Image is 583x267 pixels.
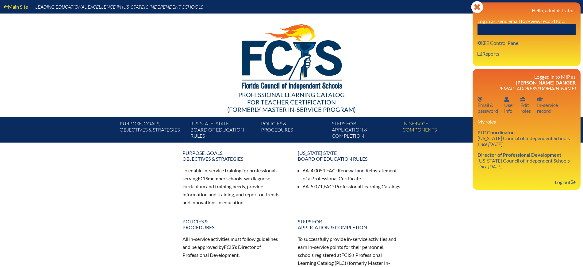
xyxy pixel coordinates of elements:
[518,95,533,115] a: User infoEditroles
[478,152,561,158] span: Director of Professional Development
[115,91,468,113] div: Professional Learning Catalog (formerly Master In-service Program)
[475,49,502,58] a: User infoReports
[571,180,576,185] svg: Log out
[341,252,351,258] span: FCIS
[478,18,565,24] label: Log in as, send email to, view record for...
[478,51,482,56] svg: User info
[224,244,234,250] span: FCIS
[303,167,401,183] li: 6A-4.0051, : Renewal and Reinstatement of a Professional Certificate
[526,18,531,24] i: or
[475,39,522,47] a: User infoEE Control Panel
[259,119,329,143] a: Policies &Procedures
[475,128,572,148] a: PLC Coordinator [US_STATE] Council of Independent Schools since [DATE]
[537,97,543,102] svg: In-service record
[329,119,400,143] a: Steps forapplication & completion
[228,14,355,97] img: FCISlogo221.eps
[179,216,289,233] a: Policies &Procedures
[303,183,401,190] li: 6A-5.071, : Professional Learning Catalogs
[188,119,259,143] a: [US_STATE] StateBoard of Education rules
[247,98,336,106] span: for Teacher Certification
[478,41,484,45] svg: User info
[117,119,188,143] a: Purpose, goals,objectives & strategies
[400,119,470,143] a: In-servicecomponents
[294,216,405,233] a: Steps forapplication & completion
[475,151,572,171] a: Director of Professional Development [US_STATE] Council of Independent Schools since [DATE]
[504,97,509,102] svg: User info
[1,2,30,11] a: Main Site
[552,178,578,186] a: Log outLog out
[478,7,576,13] h3: Hello, administrator!
[535,95,560,115] a: In-service recordIn-servicerecord
[478,74,576,91] h3: Logged in to MIP as
[471,1,483,13] svg: Close
[478,119,576,124] h3: My roles
[198,175,208,181] span: FCIS
[516,80,576,85] span: [PERSON_NAME] Danger
[324,183,333,189] span: FAC
[182,167,286,206] p: To enable in-service training for professionals serving member schools, we diagnose curriculum an...
[326,167,336,173] span: FAC
[520,97,525,102] svg: User info
[502,95,517,115] a: User infoUserinfo
[182,235,286,259] p: All in-service activities must follow guidelines and be approved by ’s Director of Professional D...
[500,85,576,91] span: [EMAIL_ADDRESS][DOMAIN_NAME]
[478,141,502,147] i: since [DATE]
[336,260,345,266] span: PLC
[478,129,514,135] span: PLC Coordinator
[179,147,289,164] a: Purpose, goals,objectives & strategies
[478,97,482,102] svg: Email password
[294,147,405,164] a: [US_STATE] StateBoard of Education rules
[475,95,501,115] a: Email passwordEmail &password
[478,163,502,169] i: since [DATE]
